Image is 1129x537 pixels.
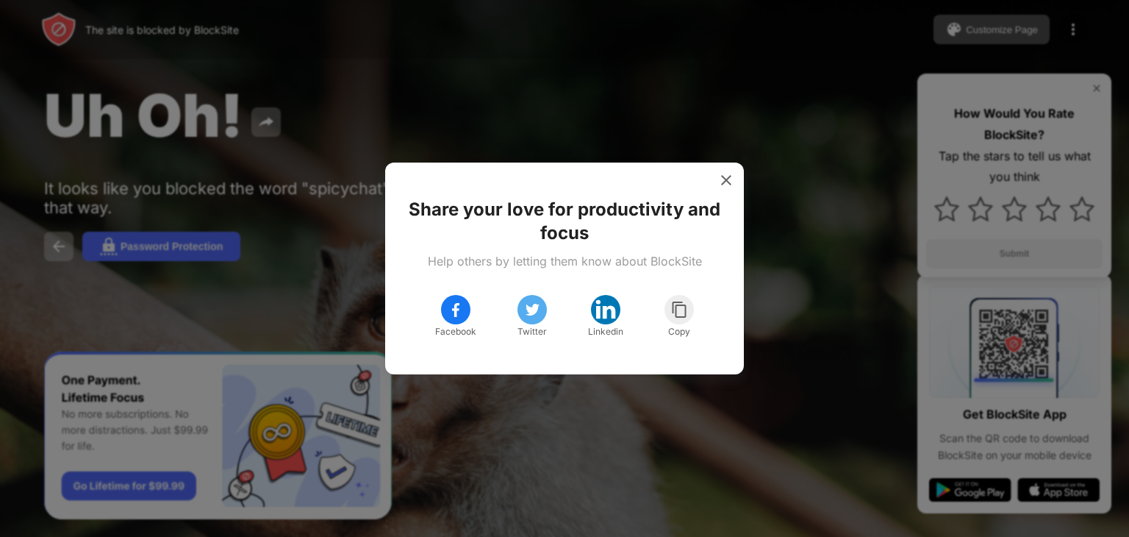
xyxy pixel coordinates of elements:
div: Share your love for productivity and focus [403,198,726,245]
img: twitter.svg [523,301,541,319]
img: linkedin.svg [594,298,617,321]
img: copy.svg [670,301,689,319]
img: facebook.svg [447,301,465,319]
div: Copy [668,324,690,339]
div: Facebook [435,324,476,339]
div: Twitter [517,324,547,339]
div: Linkedin [588,324,623,339]
div: Help others by letting them know about BlockSite [428,254,702,268]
